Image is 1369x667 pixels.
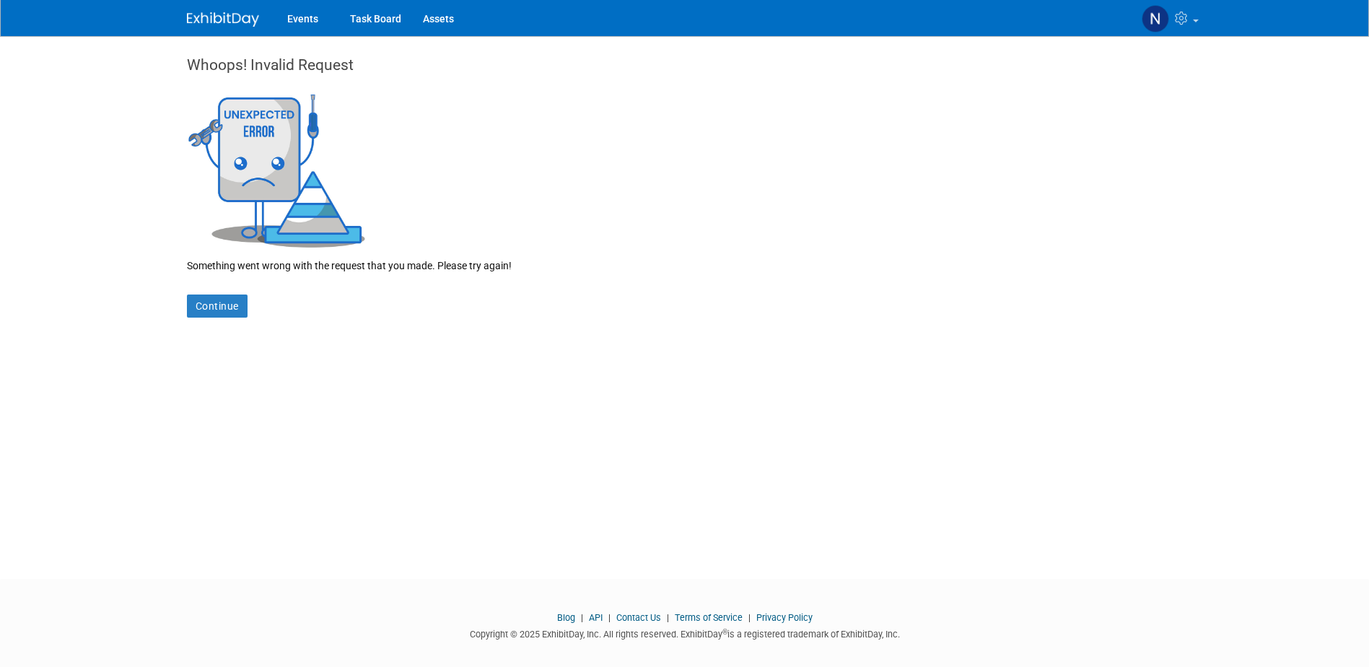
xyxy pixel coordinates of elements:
[722,628,727,636] sup: ®
[663,612,673,623] span: |
[577,612,587,623] span: |
[187,54,1183,90] div: Whoops! Invalid Request
[675,612,743,623] a: Terms of Service
[187,90,367,248] img: Invalid Request
[589,612,603,623] a: API
[745,612,754,623] span: |
[187,295,248,318] a: Continue
[187,12,259,27] img: ExhibitDay
[1142,5,1169,32] img: Neil Tamppari
[557,612,575,623] a: Blog
[616,612,661,623] a: Contact Us
[605,612,614,623] span: |
[187,248,1183,273] div: Something went wrong with the request that you made. Please try again!
[756,612,813,623] a: Privacy Policy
